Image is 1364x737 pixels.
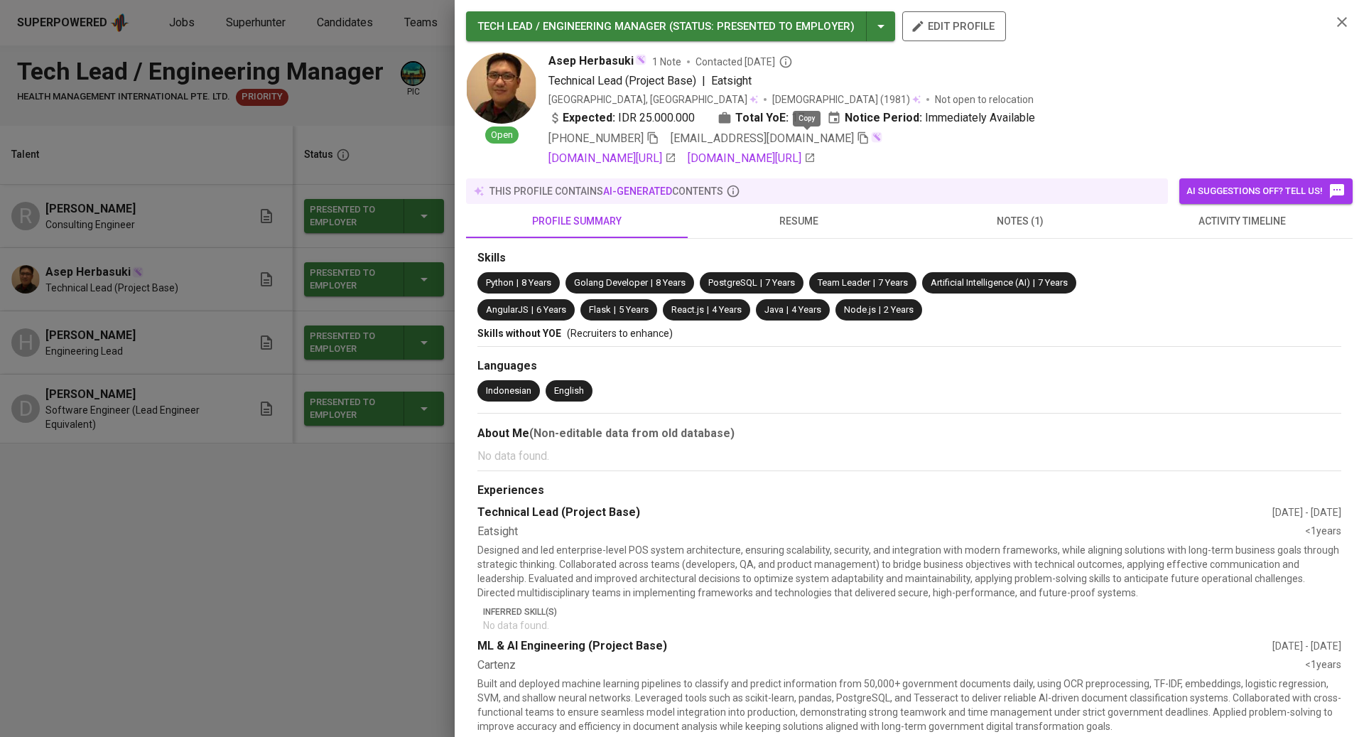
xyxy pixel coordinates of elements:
[931,277,1030,288] span: Artificial Intelligence (AI)
[477,505,1272,521] div: Technical Lead (Project Base)
[902,11,1006,41] button: edit profile
[483,618,1341,633] p: No data found.
[1272,639,1341,653] div: [DATE] - [DATE]
[845,109,922,127] b: Notice Period:
[529,426,735,440] b: (Non-editable data from old database)
[466,53,537,124] img: ffe253a4617996f48b8f614218eb6968.jpg
[486,304,529,315] span: AngularJS
[879,303,881,317] span: |
[1140,213,1344,230] span: activity timeline
[477,328,561,339] span: Skills without YOE
[477,448,1341,465] p: No data found.
[477,250,1341,267] div: Skills
[486,277,514,288] span: Python
[735,109,789,127] b: Total YoE:
[878,277,908,288] span: 7 Years
[702,72,705,90] span: |
[516,276,519,290] span: |
[603,185,672,197] span: AI-generated
[548,109,695,127] div: IDR 25.000.000
[1179,178,1353,204] button: AI suggestions off? Tell us!
[477,657,1305,674] div: Cartenz
[485,129,519,142] span: Open
[760,276,762,290] span: |
[548,131,644,145] span: [PHONE_NUMBER]
[483,606,1341,618] p: Inferred Skill(s)
[548,150,676,167] a: [DOMAIN_NAME][URL]
[656,277,686,288] span: 8 Years
[635,54,646,65] img: magic_wand.svg
[477,677,1341,733] p: Built and deployed machine learning pipelines to classify and predict information from 50,000+ go...
[671,304,704,315] span: React.js
[536,304,566,315] span: 6 Years
[548,92,758,107] div: [GEOGRAPHIC_DATA], [GEOGRAPHIC_DATA]
[1305,524,1341,540] div: <1 years
[707,303,709,317] span: |
[914,17,995,36] span: edit profile
[935,92,1034,107] p: Not open to relocation
[786,303,789,317] span: |
[884,304,914,315] span: 2 Years
[791,304,821,315] span: 4 Years
[695,55,793,69] span: Contacted [DATE]
[871,131,882,143] img: magic_wand.svg
[486,384,531,398] div: Indonesian
[477,20,666,33] span: TECH LEAD / ENGINEERING MANAGER
[708,277,757,288] span: PostgreSQL
[1033,276,1035,290] span: |
[567,328,673,339] span: (Recruiters to enhance)
[1186,183,1346,200] span: AI suggestions off? Tell us!
[554,384,584,398] div: English
[652,55,681,69] span: 1 Note
[614,303,616,317] span: |
[619,304,649,315] span: 5 Years
[477,358,1341,375] div: Languages
[475,213,679,230] span: profile summary
[477,638,1272,655] div: ML & AI Engineering (Project Base)
[563,109,615,127] b: Expected:
[827,109,1035,127] div: Immediately Available
[531,303,534,317] span: |
[1038,277,1068,288] span: 7 Years
[918,213,1122,230] span: notes (1)
[521,277,551,288] span: 8 Years
[548,53,634,70] span: Asep Herbasuki
[791,109,804,127] span: 17
[477,524,1305,540] div: Eatsight
[844,304,876,315] span: Node.js
[772,92,921,107] div: (1981)
[489,184,723,198] p: this profile contains contents
[589,304,611,315] span: Flask
[671,131,854,145] span: [EMAIL_ADDRESS][DOMAIN_NAME]
[688,150,816,167] a: [DOMAIN_NAME][URL]
[651,276,653,290] span: |
[765,277,795,288] span: 7 Years
[711,74,752,87] span: Eatsight
[477,483,1341,499] div: Experiences
[818,277,870,288] span: Team Leader
[902,20,1006,31] a: edit profile
[1305,657,1341,674] div: <1 years
[712,304,742,315] span: 4 Years
[764,304,784,315] span: Java
[696,213,901,230] span: resume
[477,543,1341,600] p: Designed and led enterprise-level POS system architecture, ensuring scalability, security, and in...
[548,74,696,87] span: Technical Lead (Project Base)
[772,92,880,107] span: [DEMOGRAPHIC_DATA]
[574,277,648,288] span: Golang Developer
[873,276,875,290] span: |
[669,20,855,33] span: ( STATUS : Presented to Employer )
[779,55,793,69] svg: By Batam recruiter
[1272,505,1341,520] div: [DATE] - [DATE]
[466,11,895,41] button: TECH LEAD / ENGINEERING MANAGER (STATUS: Presented to Employer)
[477,425,1341,442] div: About Me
